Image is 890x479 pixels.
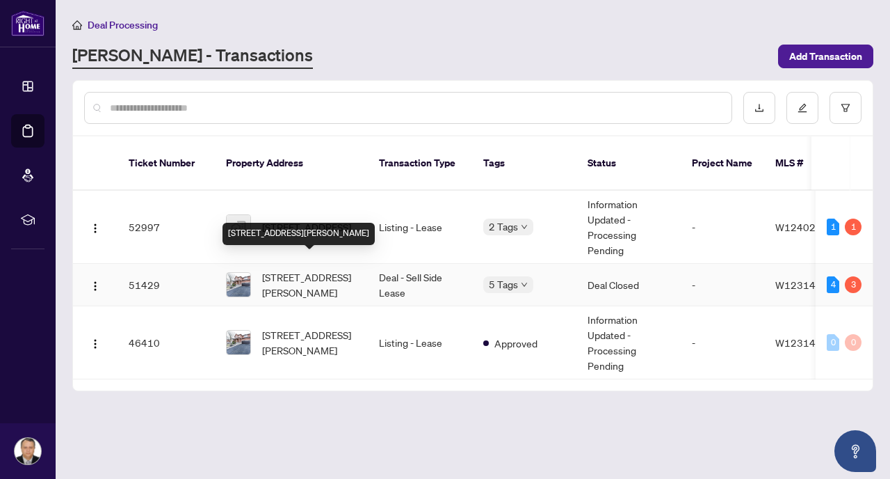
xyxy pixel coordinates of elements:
[786,92,818,124] button: edit
[827,334,839,351] div: 0
[215,136,368,191] th: Property Address
[262,219,351,235] span: [STREET_ADDRESS]
[84,216,106,238] button: Logo
[368,136,472,191] th: Transaction Type
[845,219,861,235] div: 1
[90,338,101,350] img: Logo
[754,103,764,113] span: download
[262,269,357,300] span: [STREET_ADDRESS][PERSON_NAME]
[118,306,215,379] td: 46410
[681,136,764,191] th: Project Name
[118,136,215,191] th: Ticket Number
[841,103,850,113] span: filter
[368,306,472,379] td: Listing - Lease
[72,20,82,30] span: home
[764,136,848,191] th: MLS #
[775,336,834,349] span: W12314036
[368,191,472,264] td: Listing - Lease
[88,19,158,31] span: Deal Processing
[118,191,215,264] td: 52997
[827,276,839,293] div: 4
[227,273,250,297] img: thumbnail-img
[489,276,518,292] span: 5 Tags
[368,264,472,306] td: Deal - Sell Side Lease
[827,219,839,235] div: 1
[222,223,375,245] div: [STREET_ADDRESS][PERSON_NAME]
[576,191,681,264] td: Information Updated - Processing Pending
[830,92,861,124] button: filter
[494,336,537,351] span: Approved
[681,306,764,379] td: -
[576,264,681,306] td: Deal Closed
[681,191,764,264] td: -
[834,430,876,472] button: Open asap
[11,10,44,36] img: logo
[521,223,528,230] span: down
[72,44,313,69] a: [PERSON_NAME] - Transactions
[84,331,106,354] button: Logo
[778,45,873,68] button: Add Transaction
[775,278,834,291] span: W12314036
[521,281,528,288] span: down
[798,103,807,113] span: edit
[90,223,101,234] img: Logo
[489,219,518,235] span: 2 Tags
[227,215,250,239] img: thumbnail-img
[227,331,250,354] img: thumbnail-img
[845,334,861,351] div: 0
[743,92,775,124] button: download
[472,136,576,191] th: Tags
[84,274,106,296] button: Logo
[576,136,681,191] th: Status
[15,438,41,464] img: Profile Icon
[90,281,101,292] img: Logo
[775,221,834,233] span: W12402381
[681,264,764,306] td: -
[576,306,681,379] td: Information Updated - Processing Pending
[845,276,861,293] div: 3
[118,264,215,306] td: 51429
[789,45,862,68] span: Add Transaction
[262,327,357,358] span: [STREET_ADDRESS][PERSON_NAME]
